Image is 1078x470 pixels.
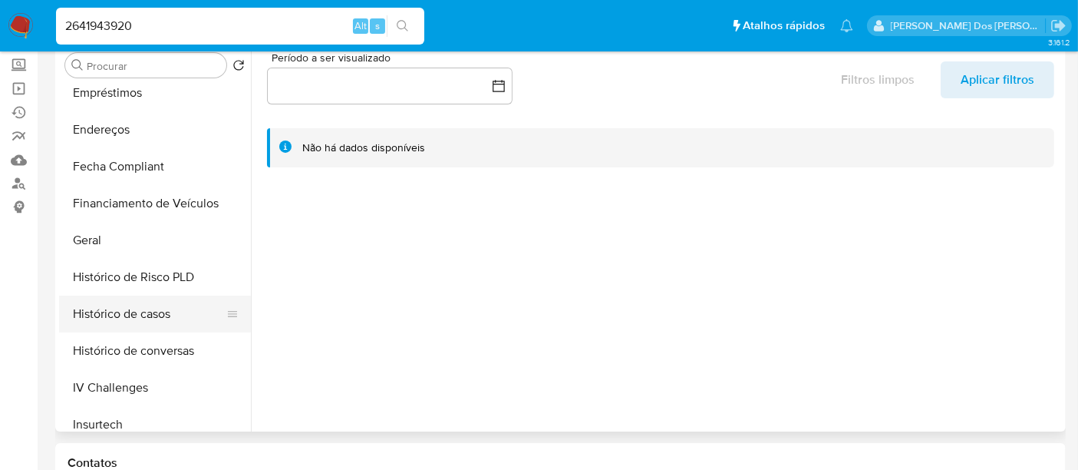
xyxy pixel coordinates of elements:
[59,369,251,406] button: IV Challenges
[59,259,251,296] button: Histórico de Risco PLD
[840,19,853,32] a: Notificações
[891,18,1046,33] p: renato.lopes@mercadopago.com.br
[59,74,251,111] button: Empréstimos
[56,16,424,36] input: Pesquise usuários ou casos...
[1048,36,1070,48] span: 3.161.2
[59,296,239,333] button: Histórico de casos
[59,148,251,185] button: Fecha Compliant
[232,59,245,76] button: Retornar ao pedido padrão
[743,18,825,34] span: Atalhos rápidos
[1050,18,1066,34] a: Sair
[59,406,251,443] button: Insurtech
[59,185,251,222] button: Financiamento de Veículos
[354,18,367,33] span: Alt
[387,15,418,37] button: search-icon
[87,59,220,73] input: Procurar
[59,222,251,259] button: Geral
[59,111,251,148] button: Endereços
[375,18,380,33] span: s
[71,59,84,71] button: Procurar
[59,333,251,369] button: Histórico de conversas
